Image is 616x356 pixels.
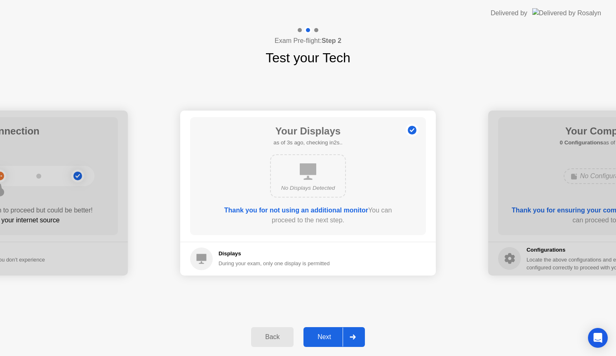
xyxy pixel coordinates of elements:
[588,328,608,348] div: Open Intercom Messenger
[266,48,350,68] h1: Test your Tech
[532,8,601,18] img: Delivered by Rosalyn
[214,205,402,225] div: You can proceed to the next step.
[273,139,342,147] h5: as of 3s ago, checking in2s..
[491,8,527,18] div: Delivered by
[303,327,365,347] button: Next
[254,333,291,341] div: Back
[251,327,294,347] button: Back
[273,124,342,139] h1: Your Displays
[219,259,330,267] div: During your exam, only one display is permitted
[224,207,368,214] b: Thank you for not using an additional monitor
[306,333,343,341] div: Next
[219,250,330,258] h5: Displays
[275,36,341,46] h4: Exam Pre-flight:
[322,37,341,44] b: Step 2
[277,184,339,192] div: No Displays Detected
